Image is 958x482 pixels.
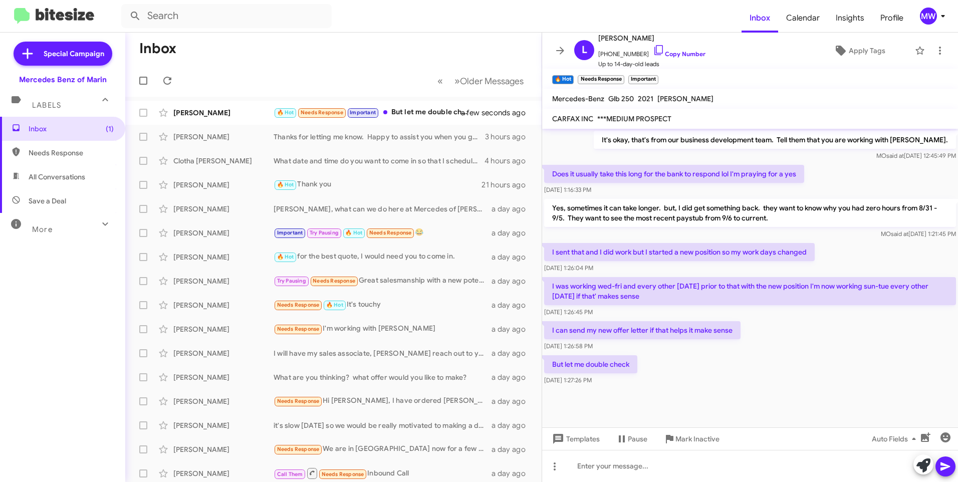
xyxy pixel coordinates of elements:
[29,148,114,158] span: Needs Response
[544,308,593,316] span: [DATE] 1:26:45 PM
[460,76,524,87] span: Older Messages
[313,278,355,284] span: Needs Response
[448,71,530,91] button: Next
[121,4,332,28] input: Search
[485,156,534,166] div: 4 hours ago
[106,124,114,134] span: (1)
[492,324,534,334] div: a day ago
[482,180,534,190] div: 21 hours ago
[277,302,320,308] span: Needs Response
[173,324,274,334] div: [PERSON_NAME]
[277,326,320,332] span: Needs Response
[544,264,593,272] span: [DATE] 1:26:04 PM
[274,132,485,142] div: Thanks for letting me know. Happy to assist you when you get back.
[350,109,376,116] span: Important
[657,94,713,103] span: [PERSON_NAME]
[628,75,658,84] small: Important
[920,8,937,25] div: MW
[277,229,303,236] span: Important
[608,94,634,103] span: Glb 250
[492,396,534,406] div: a day ago
[598,44,705,59] span: [PHONE_NUMBER]
[345,229,362,236] span: 🔥 Hot
[274,348,492,358] div: I will have my sales associate, [PERSON_NAME] reach out to you.
[492,252,534,262] div: a day ago
[301,109,343,116] span: Needs Response
[274,251,492,263] div: for the best quote, I would need you to come in.
[432,71,530,91] nav: Page navigation example
[173,156,274,166] div: Clotha [PERSON_NAME]
[274,156,485,166] div: What date and time do you want to come in so that I schedule you for an appointment? This way, I ...
[277,398,320,404] span: Needs Response
[454,75,460,87] span: »
[173,468,274,478] div: [PERSON_NAME]
[473,108,534,118] div: a few seconds ago
[277,471,303,477] span: Call Them
[872,4,911,33] a: Profile
[544,199,956,227] p: Yes, sometimes it can take longer. but, I did get something back. they want to know why you had z...
[173,276,274,286] div: [PERSON_NAME]
[277,446,320,452] span: Needs Response
[742,4,778,33] a: Inbox
[608,430,655,448] button: Pause
[277,254,294,260] span: 🔥 Hot
[864,430,928,448] button: Auto Fields
[274,372,492,382] div: What are you thinking? what offer would you like to make?
[542,430,608,448] button: Templates
[32,101,61,110] span: Labels
[492,228,534,238] div: a day ago
[14,42,112,66] a: Special Campaign
[872,430,920,448] span: Auto Fields
[274,420,492,430] div: it's slow [DATE] so we would be really motivated to making a deal if you can make it in [DATE]
[881,230,956,237] span: MO [DATE] 1:21:45 PM
[274,443,492,455] div: We are in [GEOGRAPHIC_DATA] now for a few months. Thanks
[173,132,274,142] div: [PERSON_NAME]
[544,277,956,305] p: I was working wed-fri and every other [DATE] prior to that with the new position I'm now working ...
[274,107,473,118] div: But let me double check
[173,396,274,406] div: [PERSON_NAME]
[886,152,904,159] span: said at
[29,196,66,206] span: Save a Deal
[173,444,274,454] div: [PERSON_NAME]
[44,49,104,59] span: Special Campaign
[173,180,274,190] div: [PERSON_NAME]
[552,94,604,103] span: Mercedes-Benz
[598,32,705,44] span: [PERSON_NAME]
[274,227,492,238] div: 😂
[485,132,534,142] div: 3 hours ago
[578,75,624,84] small: Needs Response
[274,275,492,287] div: Great salesmanship with a new potential customer
[828,4,872,33] a: Insights
[544,321,741,339] p: I can send my new offer letter if that helps it make sense
[891,230,908,237] span: said at
[544,342,593,350] span: [DATE] 1:26:58 PM
[274,323,492,335] div: I'm working with [PERSON_NAME]
[29,172,85,182] span: All Conversations
[778,4,828,33] span: Calendar
[849,42,885,60] span: Apply Tags
[582,42,587,58] span: L
[544,243,815,261] p: I sent that and I did work but I started a new position so my work days changed
[544,355,637,373] p: But let me double check
[550,430,600,448] span: Templates
[492,468,534,478] div: a day ago
[544,376,592,384] span: [DATE] 1:27:26 PM
[492,204,534,214] div: a day ago
[598,59,705,69] span: Up to 14-day-old leads
[277,278,306,284] span: Try Pausing
[594,131,956,149] p: It's okay, that's from our business development team. Tell them that you are working with [PERSON...
[544,165,804,183] p: Does it usually take this long for the bank to respond lol I'm praying for a yes
[638,94,653,103] span: 2021
[492,420,534,430] div: a day ago
[173,204,274,214] div: [PERSON_NAME]
[492,444,534,454] div: a day ago
[322,471,364,477] span: Needs Response
[492,372,534,382] div: a day ago
[173,348,274,358] div: [PERSON_NAME]
[274,299,492,311] div: It's touchy
[277,181,294,188] span: 🔥 Hot
[274,467,492,479] div: Inbound Call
